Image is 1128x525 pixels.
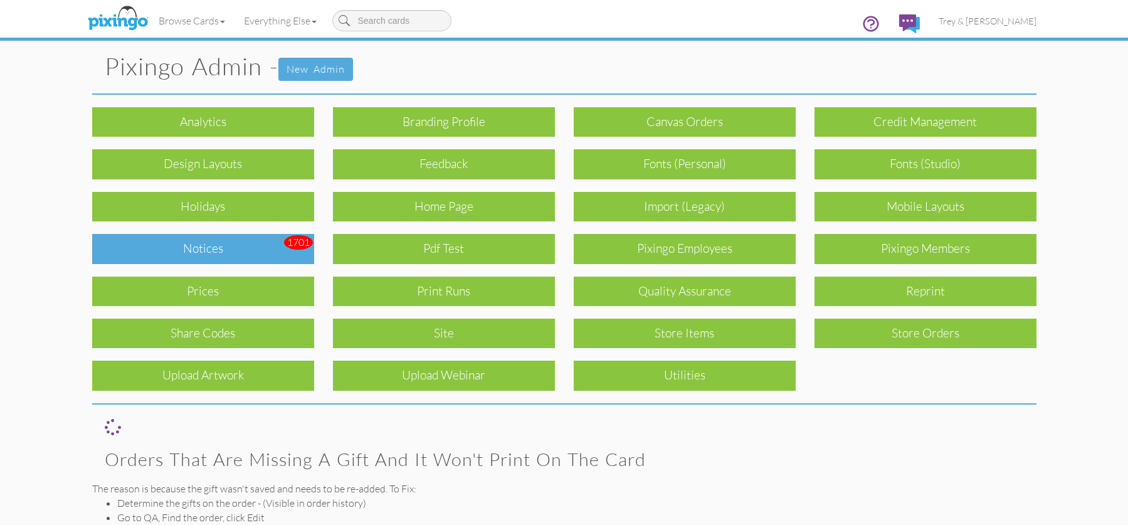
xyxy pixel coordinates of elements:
[105,450,1024,470] h2: Orders that are missing a gift and it won't print on the card
[814,107,1036,137] div: Credit Management
[117,496,1036,511] li: Determine the gifts on the order - (Visible in order history)
[92,482,1036,496] div: The reason is because the gift wasn't saved and needs to be re-added. To Fix:
[117,511,1036,525] li: Go to QA, Find the order, click Edit
[333,192,555,221] div: Home Page
[333,234,555,263] div: Pdf test
[574,319,796,348] div: Store Items
[939,16,1036,26] span: Trey & [PERSON_NAME]
[333,277,555,306] div: Print Runs
[574,192,796,221] div: Import (legacy)
[85,3,151,34] img: pixingo logo
[92,107,314,137] div: Analytics
[284,235,313,250] div: 1701
[814,234,1036,263] div: Pixingo Members
[278,58,353,81] a: New admin
[333,107,555,137] div: Branding profile
[333,319,555,348] div: Site
[574,361,796,390] div: Utilities
[92,234,314,263] div: Notices
[814,192,1036,221] div: Mobile layouts
[333,361,555,390] div: Upload Webinar
[814,277,1036,306] div: reprint
[92,149,314,179] div: Design Layouts
[899,14,920,33] img: comments.svg
[333,149,555,179] div: Feedback
[92,319,314,348] div: Share Codes
[1127,524,1128,525] iframe: Chat
[929,5,1046,37] a: Trey & [PERSON_NAME]
[92,361,314,390] div: Upload Artwork
[574,107,796,137] div: Canvas Orders
[149,5,235,36] a: Browse Cards
[105,53,1036,81] h1: Pixingo Admin -
[814,319,1036,348] div: Store Orders
[574,277,796,306] div: Quality Assurance
[814,149,1036,179] div: Fonts (Studio)
[574,234,796,263] div: Pixingo Employees
[92,192,314,221] div: Holidays
[574,149,796,179] div: Fonts (Personal)
[332,10,451,31] input: Search cards
[235,5,326,36] a: Everything Else
[92,277,314,306] div: Prices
